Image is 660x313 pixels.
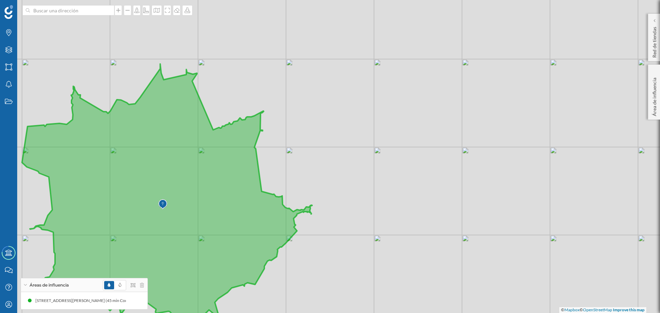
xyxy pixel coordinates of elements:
[651,24,658,58] p: Red de tiendas
[30,282,69,288] span: Áreas de influencia
[651,75,658,116] p: Área de influencia
[613,307,645,312] a: Improve this map
[34,297,148,304] div: [STREET_ADDRESS][PERSON_NAME] (45 min Conduciendo)
[564,307,580,312] a: Mapbox
[4,5,13,19] img: Geoblink Logo
[14,5,38,11] span: Soporte
[559,307,646,313] div: © ©
[158,198,167,211] img: Marker
[583,307,612,312] a: OpenStreetMap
